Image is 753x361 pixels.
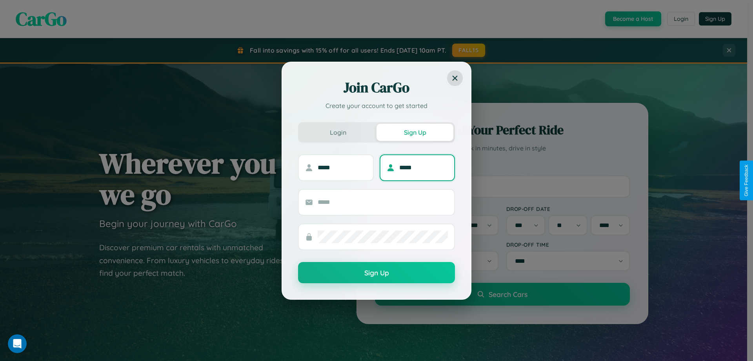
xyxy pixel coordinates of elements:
button: Sign Up [298,262,455,283]
div: Give Feedback [744,165,749,196]
h2: Join CarGo [298,78,455,97]
p: Create your account to get started [298,101,455,110]
iframe: Intercom live chat [8,334,27,353]
button: Login [300,124,376,141]
button: Sign Up [376,124,453,141]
